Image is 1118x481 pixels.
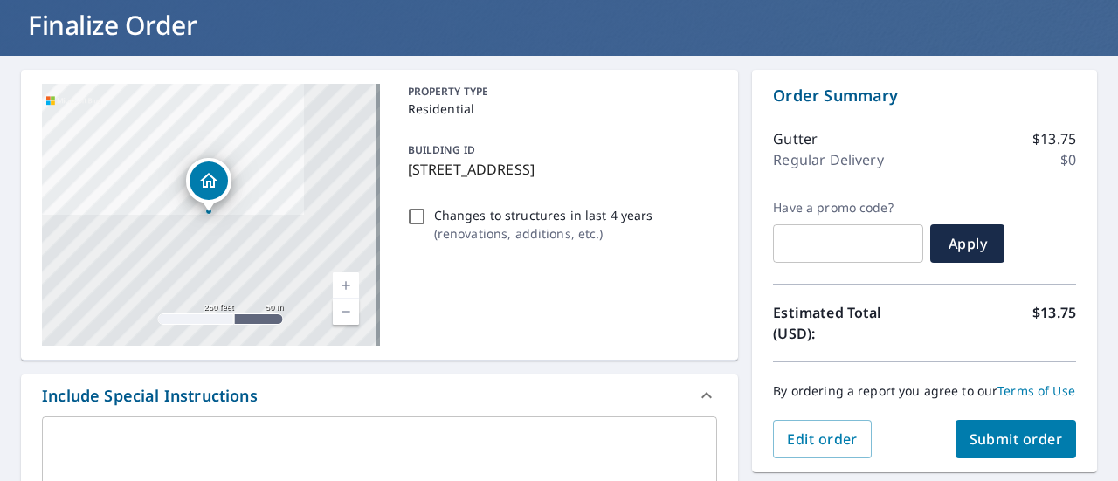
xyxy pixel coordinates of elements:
[333,272,359,299] a: Current Level 17, Zoom In
[930,224,1004,263] button: Apply
[186,158,231,212] div: Dropped pin, building 1, Residential property, 63 Harvest Wood Rd Rockfall, CT 06481
[408,100,711,118] p: Residential
[408,159,711,180] p: [STREET_ADDRESS]
[956,420,1077,458] button: Submit order
[773,128,818,149] p: Gutter
[1032,128,1076,149] p: $13.75
[944,234,990,253] span: Apply
[773,420,872,458] button: Edit order
[773,302,924,344] p: Estimated Total (USD):
[21,7,1097,43] h1: Finalize Order
[1060,149,1076,170] p: $0
[434,206,653,224] p: Changes to structures in last 4 years
[42,384,258,408] div: Include Special Instructions
[773,149,883,170] p: Regular Delivery
[434,224,653,243] p: ( renovations, additions, etc. )
[787,429,858,449] span: Edit order
[970,429,1063,449] span: Submit order
[773,383,1076,399] p: By ordering a report you agree to our
[21,374,738,416] div: Include Special Instructions
[773,84,1076,107] p: Order Summary
[773,200,923,216] label: Have a promo code?
[997,382,1075,399] a: Terms of Use
[1032,302,1076,344] p: $13.75
[333,299,359,325] a: Current Level 17, Zoom Out
[408,84,711,100] p: PROPERTY TYPE
[408,142,475,157] p: BUILDING ID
